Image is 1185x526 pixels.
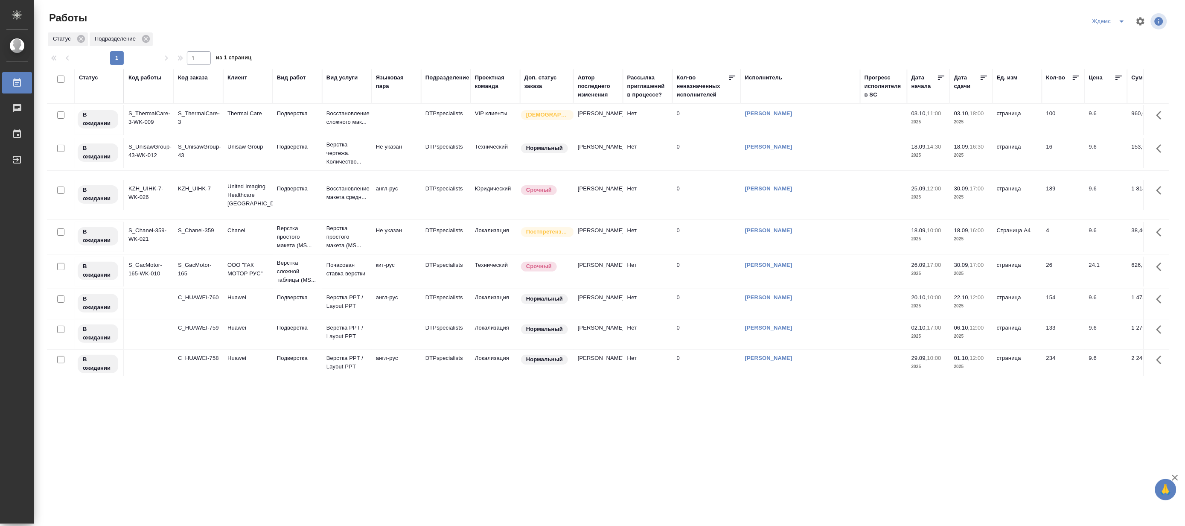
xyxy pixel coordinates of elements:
td: 4 [1042,222,1085,252]
td: страница [993,257,1042,286]
p: Thermal Care [227,109,268,118]
td: страница [993,289,1042,319]
td: Не указан [372,222,421,252]
p: В ожидании [83,111,113,128]
div: KZH_UIHK-7 [178,184,219,193]
button: Здесь прячутся важные кнопки [1151,105,1172,126]
td: 9.6 [1085,319,1127,349]
p: 03.10, [954,110,970,117]
p: 03.10, [911,110,927,117]
button: Здесь прячутся важные кнопки [1151,350,1172,370]
td: DTPspecialists [421,105,471,135]
td: 9.6 [1085,289,1127,319]
td: Нет [623,319,673,349]
p: 2025 [954,362,988,371]
div: Вид услуги [326,73,358,82]
p: Подверстка [277,293,318,302]
td: DTPspecialists [421,257,471,286]
div: Дата сдачи [954,73,980,91]
p: Нормальный [526,325,563,333]
div: Вид работ [277,73,306,82]
div: Рассылка приглашений в процессе? [627,73,668,99]
p: 18:00 [970,110,984,117]
p: 17:00 [927,262,941,268]
span: 🙏 [1159,481,1173,499]
td: 9.6 [1085,138,1127,168]
td: DTPspecialists [421,222,471,252]
td: 960,00 ₽ [1127,105,1170,135]
div: Исполнитель назначен, приступать к работе пока рано [77,184,119,205]
p: 2025 [954,302,988,310]
p: Huawei [227,324,268,332]
p: 2025 [954,269,988,278]
a: [PERSON_NAME] [745,110,792,117]
td: Технический [471,257,520,286]
td: страница [993,105,1042,135]
p: Верстка простого макета (MS... [326,224,367,250]
p: 12:00 [970,355,984,361]
td: Локализация [471,319,520,349]
p: [DEMOGRAPHIC_DATA] [526,111,569,119]
p: 18.09, [911,227,927,234]
div: Исполнитель назначен, приступать к работе пока рано [77,109,119,129]
td: 0 [673,105,741,135]
div: Прогресс исполнителя в SC [865,73,903,99]
td: 626,60 ₽ [1127,257,1170,286]
p: 22.10, [954,294,970,301]
p: United Imaging Healthcare [GEOGRAPHIC_DATA] [227,182,268,208]
td: Нет [623,350,673,380]
td: 0 [673,289,741,319]
p: Подверстка [277,143,318,151]
div: S_ThermalCare-3 [178,109,219,126]
p: В ожидании [83,355,113,372]
td: Технический [471,138,520,168]
div: Код работы [128,73,161,82]
p: 10:00 [927,227,941,234]
a: [PERSON_NAME] [745,227,792,234]
p: 30.09, [954,185,970,192]
td: [PERSON_NAME] [574,222,623,252]
td: страница [993,180,1042,210]
div: Статус [48,32,88,46]
td: англ-рус [372,289,421,319]
td: 0 [673,138,741,168]
button: Здесь прячутся важные кнопки [1151,319,1172,340]
span: Работы [47,11,87,25]
a: [PERSON_NAME] [745,185,792,192]
p: Chanel [227,226,268,235]
p: 06.10, [954,324,970,331]
p: Подразделение [95,35,139,43]
td: 38,40 ₽ [1127,222,1170,252]
p: 10:00 [927,355,941,361]
td: [PERSON_NAME] [574,180,623,210]
td: Локализация [471,222,520,252]
p: В ожидании [83,144,113,161]
p: Подверстка [277,184,318,193]
a: [PERSON_NAME] [745,294,792,301]
p: 2025 [911,302,946,310]
div: Исполнитель назначен, приступать к работе пока рано [77,324,119,344]
p: 2025 [954,151,988,160]
p: 14:30 [927,143,941,150]
p: В ожидании [83,186,113,203]
td: Локализация [471,289,520,319]
p: Срочный [526,262,552,271]
div: split button [1090,15,1130,28]
td: Нет [623,289,673,319]
div: Дата начала [911,73,937,91]
td: S_ThermalCare-3-WK-009 [124,105,174,135]
p: 16:30 [970,143,984,150]
td: 1 276,80 ₽ [1127,319,1170,349]
div: Кол-во неназначенных исполнителей [677,73,728,99]
p: 25.09, [911,185,927,192]
div: Исполнитель назначен, приступать к работе пока рано [77,143,119,163]
td: S_GacMotor-165-WK-010 [124,257,174,286]
td: DTPspecialists [421,180,471,210]
div: Клиент [227,73,247,82]
div: Проектная команда [475,73,516,91]
p: Восстановление сложного мак... [326,109,367,126]
p: Подверстка [277,324,318,332]
div: Подразделение [90,32,153,46]
td: Нет [623,180,673,210]
p: Верстка чертежа. Количество... [326,140,367,166]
